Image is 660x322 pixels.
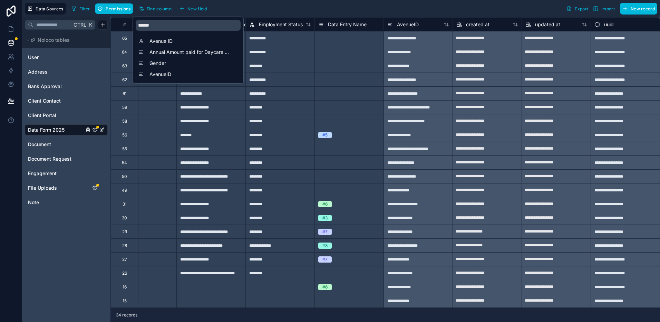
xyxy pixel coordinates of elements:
span: Data Form 2025 [28,126,65,133]
span: Gender [149,60,230,67]
div: # [116,22,133,27]
span: New record [631,6,655,11]
div: 56 [122,132,127,138]
span: Permissions [106,6,130,11]
span: File Uploads [28,184,57,191]
span: AvenueID [149,71,230,78]
span: Avenue ID [149,38,230,45]
div: #6 [322,201,328,207]
a: Client Contact [28,97,84,104]
a: Data Form 2025 [28,126,84,133]
div: 55 [122,146,127,152]
div: #7 [322,229,328,235]
div: 29 [122,229,127,235]
span: Import [601,6,615,11]
div: #6 [322,284,328,290]
div: Client Portal [25,110,108,121]
span: New field [187,6,207,11]
a: New record [617,3,657,15]
a: Address [28,68,84,75]
span: Data Entry Name [328,21,367,28]
a: Permissions [95,3,136,14]
button: Noloco tables [25,35,104,45]
button: New record [620,3,657,15]
div: Client Contact [25,95,108,106]
div: 65 [122,36,127,41]
div: 64 [122,49,127,55]
div: File Uploads [25,182,108,193]
div: 26 [122,271,127,276]
div: Engagement [25,168,108,179]
a: Document [28,141,84,148]
button: Data Sources [25,3,66,15]
div: 30 [122,215,127,221]
div: #7 [322,256,328,263]
div: #3 [322,215,328,221]
a: Engagement [28,170,84,177]
span: Address [28,68,48,75]
div: 31 [123,201,127,207]
span: Document [28,141,51,148]
div: User [25,52,108,63]
span: Annual Amount paid for Daycare Babysitter [149,49,230,56]
a: Bank Approval [28,83,84,90]
span: User [28,54,39,61]
span: Filter [79,6,90,11]
div: 58 [122,119,127,124]
span: Document Request [28,155,71,162]
a: Client Portal [28,112,84,119]
div: Document [25,139,108,150]
div: 54 [122,160,127,165]
a: Note [28,199,84,206]
div: Bank Approval [25,81,108,92]
div: 28 [122,243,127,248]
div: Data Form 2025 [25,124,108,135]
span: Engagement [28,170,57,177]
button: New field [177,3,210,14]
button: Find column [136,3,174,14]
div: 49 [122,188,127,193]
span: updated at [535,21,560,28]
span: Noloco tables [38,37,70,44]
a: User [28,54,84,61]
span: Find column [147,6,172,11]
span: Employment Status [259,21,303,28]
span: Ctrl [73,20,87,29]
span: Client Contact [28,97,61,104]
button: Export [564,3,591,15]
a: Document Request [28,155,84,162]
div: 16 [123,284,127,290]
span: Export [575,6,588,11]
span: Client Portal [28,112,56,119]
button: Import [591,3,617,15]
span: created at [466,21,489,28]
a: File Uploads [28,184,84,191]
div: 59 [122,105,127,110]
div: scrollable content [133,17,243,83]
span: K [88,22,93,27]
div: 62 [122,77,127,83]
button: Permissions [95,3,133,14]
span: AvenueID [397,21,419,28]
div: #3 [322,243,328,249]
div: 15 [123,298,127,304]
span: 34 records [116,312,137,318]
button: Filter [69,3,93,14]
div: #5 [322,132,328,138]
div: 61 [123,91,127,96]
div: Address [25,66,108,77]
span: Bank Approval [28,83,62,90]
span: Note [28,199,39,206]
span: uuid [604,21,614,28]
div: 50 [122,174,127,179]
div: Document Request [25,153,108,164]
div: 27 [122,257,127,262]
span: Data Sources [36,6,64,11]
div: 63 [122,63,127,69]
div: Note [25,197,108,208]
